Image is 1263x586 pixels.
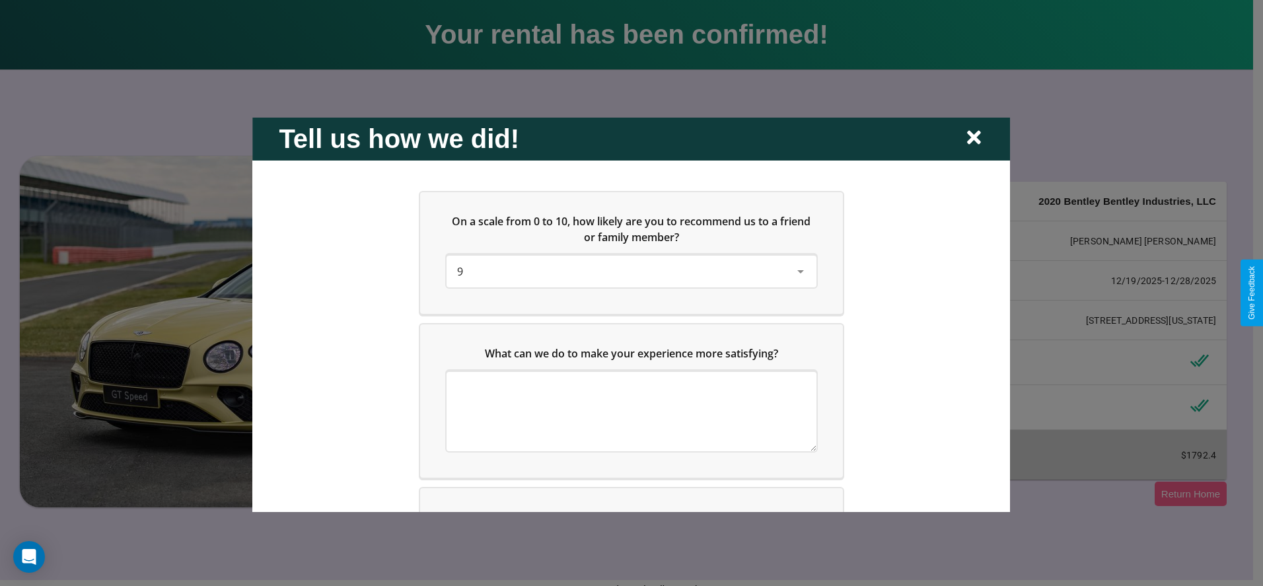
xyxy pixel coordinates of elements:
[447,213,816,244] h5: On a scale from 0 to 10, how likely are you to recommend us to a friend or family member?
[460,509,795,524] span: Which of the following features do you value the most in a vehicle?
[485,346,778,360] span: What can we do to make your experience more satisfying?
[13,541,45,573] div: Open Intercom Messenger
[457,264,463,278] span: 9
[1247,266,1256,320] div: Give Feedback
[447,255,816,287] div: On a scale from 0 to 10, how likely are you to recommend us to a friend or family member?
[452,213,814,244] span: On a scale from 0 to 10, how likely are you to recommend us to a friend or family member?
[279,124,519,153] h2: Tell us how we did!
[420,192,843,313] div: On a scale from 0 to 10, how likely are you to recommend us to a friend or family member?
